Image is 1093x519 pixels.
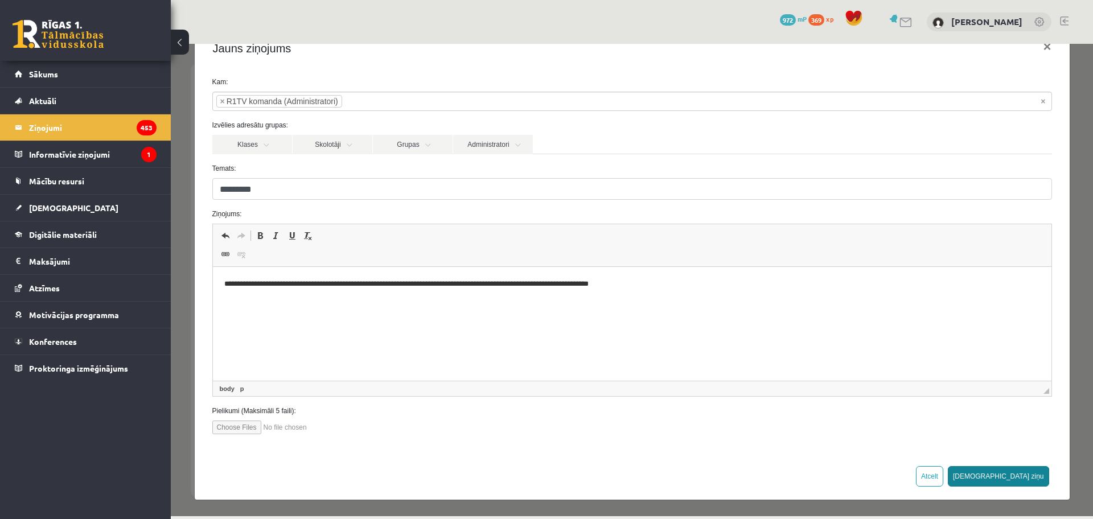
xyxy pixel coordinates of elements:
span: Proktoringa izmēģinājums [29,363,128,373]
span: 972 [780,14,796,26]
a: Mācību resursi [15,168,157,194]
a: Убрать ссылку [63,203,79,218]
a: [DEMOGRAPHIC_DATA] [15,195,157,221]
label: Kam: [33,33,890,43]
a: Administratori [282,91,362,110]
a: Вставить/Редактировать ссылку (Ctrl+K) [47,203,63,218]
a: Элемент p [67,340,76,350]
span: mP [798,14,807,23]
i: 1 [141,147,157,162]
span: Motivācijas programma [29,310,119,320]
span: × [50,52,54,63]
label: Pielikumi (Maksimāli 5 faili): [33,362,890,372]
label: Izvēlies adresātu grupas: [33,76,890,86]
a: Skolotāji [122,91,202,110]
a: Proktoringa izmēģinājums [15,355,157,381]
button: Atcelt [745,422,773,443]
a: Rīgas 1. Tālmācības vidusskola [13,20,104,48]
span: Перетащите для изменения размера [873,344,878,350]
label: Temats: [33,120,890,130]
a: Курсив (Ctrl+I) [97,184,113,199]
span: Digitālie materiāli [29,229,97,240]
a: 972 mP [780,14,807,23]
a: Ziņojumi453 [15,114,157,141]
a: Повторить (Ctrl+Y) [63,184,79,199]
span: [DEMOGRAPHIC_DATA] [29,203,118,213]
a: Klases [42,91,121,110]
a: Grupas [202,91,282,110]
legend: Informatīvie ziņojumi [29,141,157,167]
img: Davids Tarvids [932,17,944,28]
a: Aktuāli [15,88,157,114]
a: Informatīvie ziņojumi1 [15,141,157,167]
a: Sākums [15,61,157,87]
span: 369 [808,14,824,26]
iframe: Визуальный текстовый редактор, wiswyg-editor-47433798304040-1760205783-410 [42,223,881,337]
span: Noņemt visus vienumus [870,52,874,63]
legend: Ziņojumi [29,114,157,141]
label: Ziņojums: [33,165,890,175]
button: [DEMOGRAPHIC_DATA] ziņu [777,422,878,443]
a: Konferences [15,328,157,355]
span: xp [826,14,833,23]
a: 369 xp [808,14,839,23]
a: Motivācijas programma [15,302,157,328]
a: Digitālie materiāli [15,221,157,248]
a: Убрать форматирование [129,184,145,199]
a: [PERSON_NAME] [951,16,1022,27]
legend: Maksājumi [29,248,157,274]
a: Подчеркнутый (Ctrl+U) [113,184,129,199]
a: Отменить (Ctrl+Z) [47,184,63,199]
span: Sākums [29,69,58,79]
a: Полужирный (Ctrl+B) [81,184,97,199]
span: Konferences [29,336,77,347]
a: Atzīmes [15,275,157,301]
li: R1TV komanda (Administratori) [46,51,171,64]
i: 453 [137,120,157,135]
a: Элемент body [47,340,66,350]
span: Atzīmes [29,283,60,293]
a: Maksājumi [15,248,157,274]
span: Mācību resursi [29,176,84,186]
span: Aktuāli [29,96,56,106]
